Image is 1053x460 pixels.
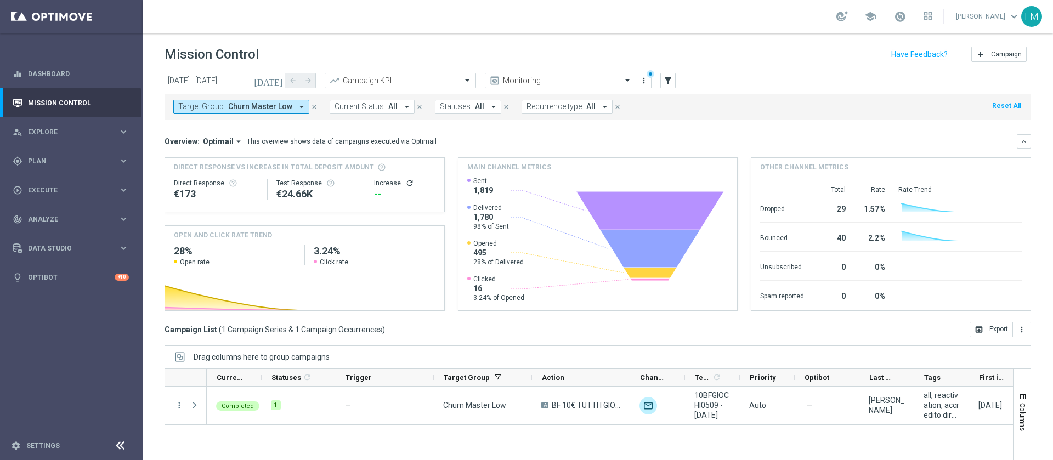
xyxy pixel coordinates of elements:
span: 1 Campaign Series & 1 Campaign Occurrences [222,325,382,334]
i: arrow_drop_down [297,102,307,112]
span: Click rate [320,258,348,266]
span: 28% of Delivered [473,258,524,266]
button: more_vert [174,400,184,410]
button: person_search Explore keyboard_arrow_right [12,128,129,137]
div: Rate Trend [898,185,1022,194]
h3: Overview: [165,137,200,146]
i: gps_fixed [13,156,22,166]
i: keyboard_arrow_right [118,243,129,253]
i: refresh [712,373,721,382]
i: close [310,103,318,111]
i: equalizer [13,69,22,79]
span: Drag columns here to group campaigns [194,353,330,361]
button: lightbulb Optibot +10 [12,273,129,282]
ng-select: Campaign KPI [325,73,476,88]
button: close [501,101,511,113]
h3: Campaign List [165,325,385,334]
a: Settings [26,442,60,449]
span: Trigger [346,373,372,382]
ng-select: Monitoring [485,73,636,88]
i: keyboard_arrow_right [118,156,129,166]
button: close [415,101,424,113]
div: Bounced [760,228,804,246]
span: Campaign [991,50,1022,58]
button: Current Status: All arrow_drop_down [330,100,415,114]
span: ) [382,325,385,334]
button: keyboard_arrow_down [1017,134,1031,149]
a: Mission Control [28,88,129,117]
a: Optibot [28,263,115,292]
button: Data Studio keyboard_arrow_right [12,244,129,253]
button: arrow_forward [301,73,316,88]
button: play_circle_outline Execute keyboard_arrow_right [12,186,129,195]
span: Recurrence type: [526,102,584,111]
div: Direct Response [174,179,258,188]
i: keyboard_arrow_right [118,127,129,137]
button: add Campaign [971,47,1027,62]
i: [DATE] [254,76,284,86]
i: trending_up [329,75,340,86]
span: 98% of Sent [473,222,509,231]
i: arrow_back [289,77,297,84]
button: Optimail arrow_drop_down [200,137,247,146]
i: play_circle_outline [13,185,22,195]
div: 0% [859,286,885,304]
multiple-options-button: Export to CSV [970,325,1031,333]
span: Statuses: [440,102,472,111]
i: refresh [303,373,312,382]
button: [DATE] [252,73,285,89]
div: 40 [817,228,846,246]
div: Dropped [760,199,804,217]
button: close [613,101,622,113]
h4: Other channel metrics [760,162,848,172]
button: more_vert [638,74,649,87]
div: Total [817,185,846,194]
span: all, reactivation, accredito diretto, bonus free, low master [924,390,960,420]
span: Channel [640,373,666,382]
button: Recurrence type: All arrow_drop_down [522,100,613,114]
span: 10BFGIOCHI0509 - 2025-09-05 [694,390,731,420]
div: 0 [817,257,846,275]
button: Mission Control [12,99,129,107]
i: close [502,103,510,111]
button: close [309,101,319,113]
h2: 3.24% [314,245,435,258]
div: 29 [817,199,846,217]
h2: 28% [174,245,296,258]
span: All [586,102,596,111]
span: A [541,402,548,408]
h4: Main channel metrics [467,162,551,172]
button: gps_fixed Plan keyboard_arrow_right [12,157,129,166]
i: lightbulb [13,272,22,282]
i: track_changes [13,214,22,224]
span: 3.24% of Opened [473,293,524,302]
button: equalizer Dashboard [12,70,129,78]
div: Row Groups [194,353,330,361]
span: — [806,400,812,410]
div: There are unsaved changes [647,70,654,78]
div: Data Studio [13,243,118,253]
span: Data Studio [28,245,118,252]
span: Sent [473,177,493,185]
span: Calculate column [711,371,721,383]
button: Statuses: All arrow_drop_down [435,100,501,114]
div: 0 [817,286,846,304]
span: 495 [473,248,524,258]
div: Test Response [276,179,356,188]
input: Select date range [165,73,285,88]
span: Target Group [444,373,490,382]
span: school [864,10,876,22]
i: arrow_forward [304,77,312,84]
div: 1 [271,400,281,410]
div: Explore [13,127,118,137]
span: All [475,102,484,111]
div: Spam reported [760,286,804,304]
span: ( [219,325,222,334]
div: 05 Sep 2025, Friday [978,400,1002,410]
button: Reset All [991,100,1022,112]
